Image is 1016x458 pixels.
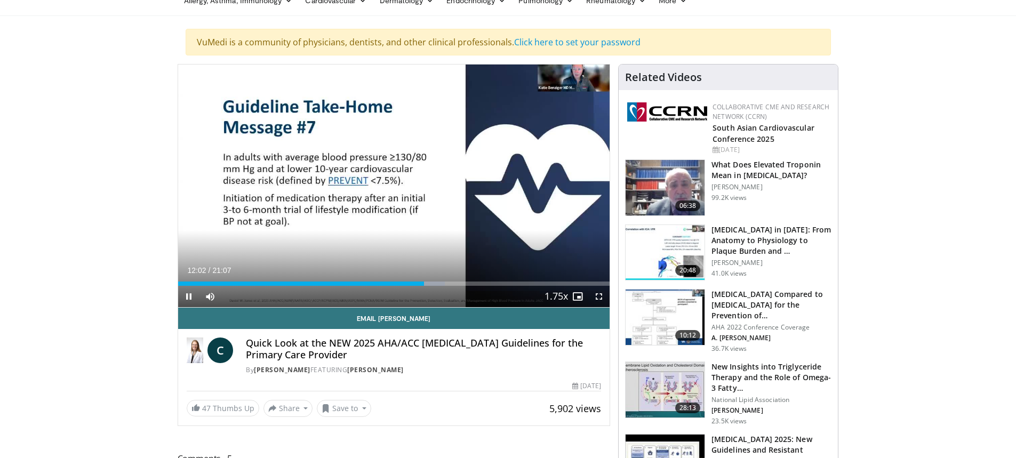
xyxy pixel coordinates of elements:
[186,29,831,55] div: VuMedi is a community of physicians, dentists, and other clinical professionals.
[254,365,310,374] a: [PERSON_NAME]
[626,160,705,215] img: 98daf78a-1d22-4ebe-927e-10afe95ffd94.150x105_q85_crop-smart_upscale.jpg
[675,265,701,276] span: 20:48
[711,396,831,404] p: National Lipid Association
[514,36,641,48] a: Click here to set your password
[713,145,829,155] div: [DATE]
[625,224,831,281] a: 20:48 [MEDICAL_DATA] in [DATE]: From Anatomy to Physiology to Plaque Burden and … [PERSON_NAME] 4...
[711,224,831,256] h3: [MEDICAL_DATA] in [DATE]: From Anatomy to Physiology to Plaque Burden and …
[625,361,831,425] a: 28:13 New Insights into Triglyceride Therapy and the Role of Omega-3 Fatty… National Lipid Associ...
[178,65,610,308] video-js: Video Player
[178,308,610,329] a: Email [PERSON_NAME]
[711,334,831,342] p: A. [PERSON_NAME]
[187,400,259,416] a: 47 Thumbs Up
[317,400,371,417] button: Save to
[711,323,831,332] p: AHA 2022 Conference Coverage
[202,403,211,413] span: 47
[711,361,831,393] h3: New Insights into Triglyceride Therapy and the Role of Omega-3 Fatty…
[675,403,701,413] span: 28:13
[711,259,831,267] p: [PERSON_NAME]
[625,159,831,216] a: 06:38 What Does Elevated Troponin Mean in [MEDICAL_DATA]? [PERSON_NAME] 99.2K views
[626,225,705,280] img: 823da73b-7a00-425d-bb7f-45c8b03b10c3.150x105_q85_crop-smart_upscale.jpg
[178,286,199,307] button: Pause
[567,286,588,307] button: Enable picture-in-picture mode
[711,289,831,321] h3: [MEDICAL_DATA] Compared to [MEDICAL_DATA] for the Prevention of…
[627,102,707,122] img: a04ee3ba-8487-4636-b0fb-5e8d268f3737.png.150x105_q85_autocrop_double_scale_upscale_version-0.2.png
[626,362,705,417] img: 45ea033d-f728-4586-a1ce-38957b05c09e.150x105_q85_crop-smart_upscale.jpg
[711,183,831,191] p: [PERSON_NAME]
[199,286,221,307] button: Mute
[246,365,601,375] div: By FEATURING
[625,289,831,353] a: 10:12 [MEDICAL_DATA] Compared to [MEDICAL_DATA] for the Prevention of… AHA 2022 Conference Covera...
[347,365,404,374] a: [PERSON_NAME]
[188,266,206,275] span: 12:02
[178,282,610,286] div: Progress Bar
[711,194,747,202] p: 99.2K views
[713,123,814,144] a: South Asian Cardiovascular Conference 2025
[711,406,831,415] p: [PERSON_NAME]
[711,159,831,181] h3: What Does Elevated Troponin Mean in [MEDICAL_DATA]?
[713,102,829,121] a: Collaborative CME and Research Network (CCRN)
[711,269,747,278] p: 41.0K views
[546,286,567,307] button: Playback Rate
[572,381,601,391] div: [DATE]
[626,290,705,345] img: 7c0f9b53-1609-4588-8498-7cac8464d722.150x105_q85_crop-smart_upscale.jpg
[588,286,610,307] button: Fullscreen
[675,200,701,211] span: 06:38
[625,71,702,84] h4: Related Videos
[549,402,601,415] span: 5,902 views
[711,417,747,425] p: 23.5K views
[711,344,747,353] p: 36.7K views
[209,266,211,275] span: /
[212,266,231,275] span: 21:07
[207,338,233,363] a: C
[263,400,313,417] button: Share
[246,338,601,360] h4: Quick Look at the NEW 2025 AHA/ACC [MEDICAL_DATA] Guidelines for the Primary Care Provider
[675,330,701,341] span: 10:12
[187,338,204,363] img: Dr. Catherine P. Benziger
